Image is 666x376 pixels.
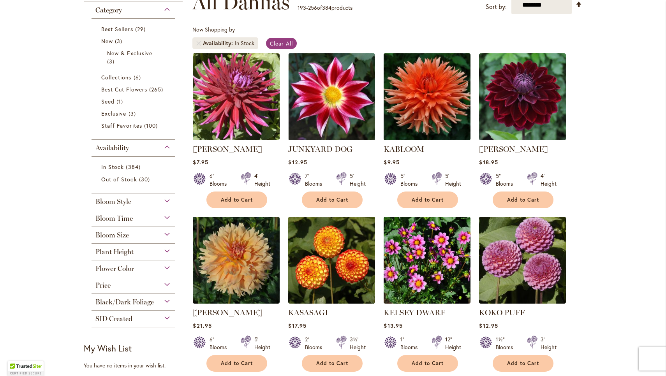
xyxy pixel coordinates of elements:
[115,37,124,45] span: 3
[316,360,348,367] span: Add to Cart
[192,26,235,33] span: Now Shopping by
[254,336,270,351] div: 5' Height
[507,360,539,367] span: Add to Cart
[135,25,148,33] span: 29
[445,172,461,188] div: 5' Height
[193,308,262,317] a: [PERSON_NAME]
[384,158,399,166] span: $9.95
[134,73,143,81] span: 6
[101,175,167,183] a: Out of Stock 30
[101,25,133,33] span: Best Sellers
[288,298,375,305] a: KASASAGI
[193,298,280,305] a: KARMEL KORN
[235,39,254,47] div: In Stock
[95,214,133,223] span: Bloom Time
[479,298,566,305] a: KOKO PUFF
[305,172,327,188] div: 7" Blooms
[397,355,458,372] button: Add to Cart
[298,2,352,14] p: - of products
[126,163,142,171] span: 384
[298,4,306,11] span: 193
[221,360,253,367] span: Add to Cart
[412,197,444,203] span: Add to Cart
[95,248,134,256] span: Plant Height
[149,85,165,93] span: 265
[479,144,548,154] a: [PERSON_NAME]
[95,197,131,206] span: Bloom Style
[210,336,231,351] div: 6" Blooms
[479,322,498,329] span: $12.95
[496,172,518,188] div: 5" Blooms
[95,264,134,273] span: Flower Color
[101,163,167,171] a: In Stock 384
[479,134,566,142] a: Kaisha Lea
[305,336,327,351] div: 2" Blooms
[221,197,253,203] span: Add to Cart
[193,53,280,140] img: JUANITA
[101,85,167,93] a: Best Cut Flowers
[107,57,116,65] span: 3
[95,315,132,323] span: SID Created
[193,217,280,304] img: KARMEL KORN
[541,336,557,351] div: 3' Height
[107,49,152,57] span: New & Exclusive
[384,322,402,329] span: $13.95
[101,110,126,117] span: Exclusive
[384,308,445,317] a: KELSEY DWARF
[382,51,473,142] img: KABLOOM
[266,38,297,49] a: Clear All
[95,231,129,239] span: Bloom Size
[350,336,366,351] div: 3½' Height
[254,172,270,188] div: 4' Height
[288,144,352,154] a: JUNKYARD DOG
[95,144,129,152] span: Availability
[302,192,363,208] button: Add to Cart
[397,192,458,208] button: Add to Cart
[308,4,317,11] span: 256
[479,217,566,304] img: KOKO PUFF
[129,109,138,118] span: 3
[288,308,328,317] a: KASASAGI
[400,336,422,351] div: 1" Blooms
[101,97,167,105] a: Seed
[400,172,422,188] div: 5" Blooms
[116,97,125,105] span: 1
[384,144,424,154] a: KABLOOM
[6,348,28,370] iframe: Launch Accessibility Center
[95,298,154,306] span: Black/Dark Foliage
[316,197,348,203] span: Add to Cart
[322,4,331,11] span: 384
[288,134,375,142] a: JUNKYARD DOG
[139,175,152,183] span: 30
[193,134,280,142] a: JUANITA
[302,355,363,372] button: Add to Cart
[288,322,306,329] span: $17.95
[384,134,470,142] a: KABLOOM
[101,25,167,33] a: Best Sellers
[144,121,160,130] span: 100
[479,53,566,140] img: Kaisha Lea
[84,362,188,369] div: You have no items in your wish list.
[445,336,461,351] div: 12" Height
[101,86,147,93] span: Best Cut Flowers
[101,163,124,170] span: In Stock
[288,217,375,304] img: KASASAGI
[101,74,132,81] span: Collections
[101,73,167,81] a: Collections
[350,172,366,188] div: 5' Height
[270,40,293,47] span: Clear All
[101,109,167,118] a: Exclusive
[196,41,201,46] a: Remove Availability In Stock
[101,122,142,129] span: Staff Favorites
[496,336,518,351] div: 1½" Blooms
[412,360,444,367] span: Add to Cart
[101,98,115,105] span: Seed
[193,144,262,154] a: [PERSON_NAME]
[84,343,132,354] strong: My Wish List
[203,39,235,47] span: Availability
[101,176,137,183] span: Out of Stock
[101,37,167,45] a: New
[206,355,267,372] button: Add to Cart
[193,322,211,329] span: $21.95
[101,121,167,130] a: Staff Favorites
